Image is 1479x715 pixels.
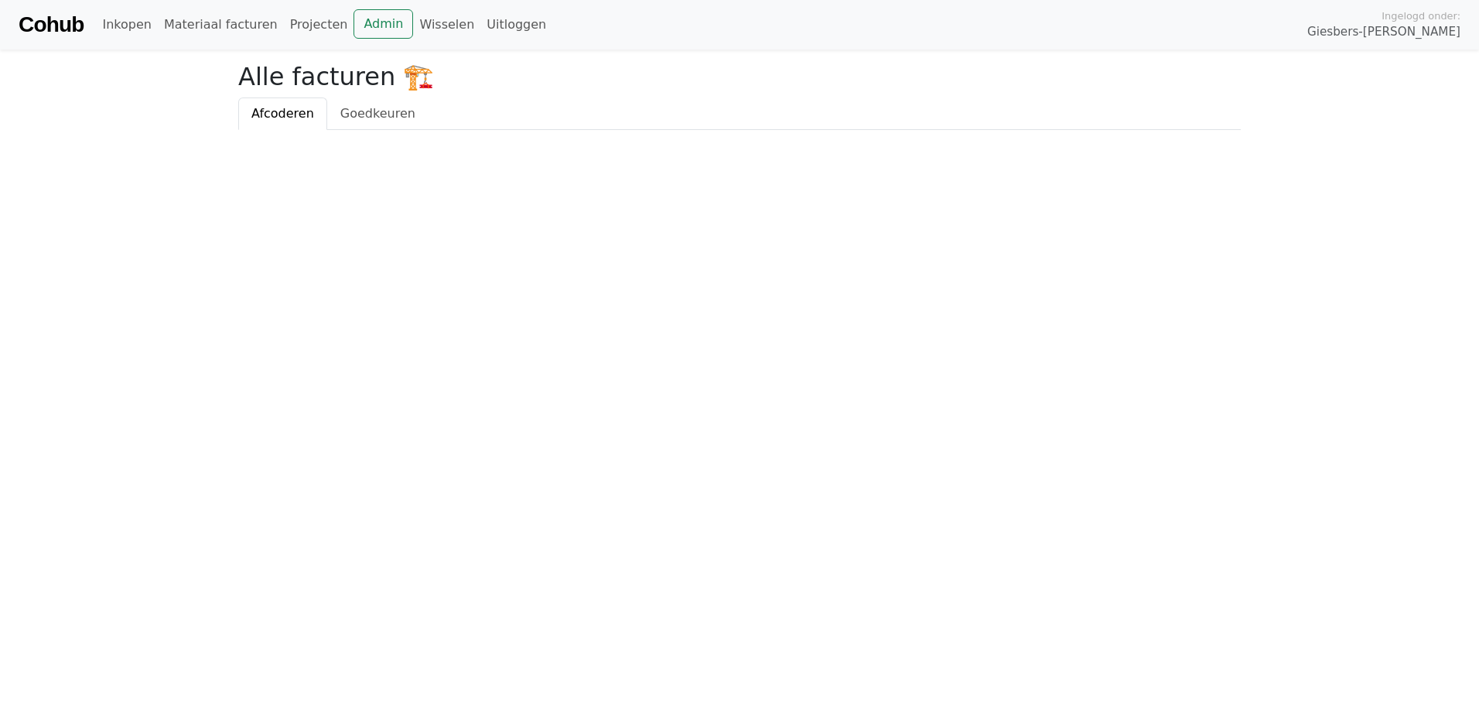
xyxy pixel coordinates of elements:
[413,9,480,40] a: Wisselen
[327,97,429,130] a: Goedkeuren
[1307,23,1460,41] span: Giesbers-[PERSON_NAME]
[480,9,552,40] a: Uitloggen
[19,6,84,43] a: Cohub
[238,97,327,130] a: Afcoderen
[354,9,413,39] a: Admin
[340,106,415,121] span: Goedkeuren
[1382,9,1460,23] span: Ingelogd onder:
[158,9,284,40] a: Materiaal facturen
[284,9,354,40] a: Projecten
[251,106,314,121] span: Afcoderen
[238,62,1241,91] h2: Alle facturen 🏗️
[96,9,157,40] a: Inkopen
